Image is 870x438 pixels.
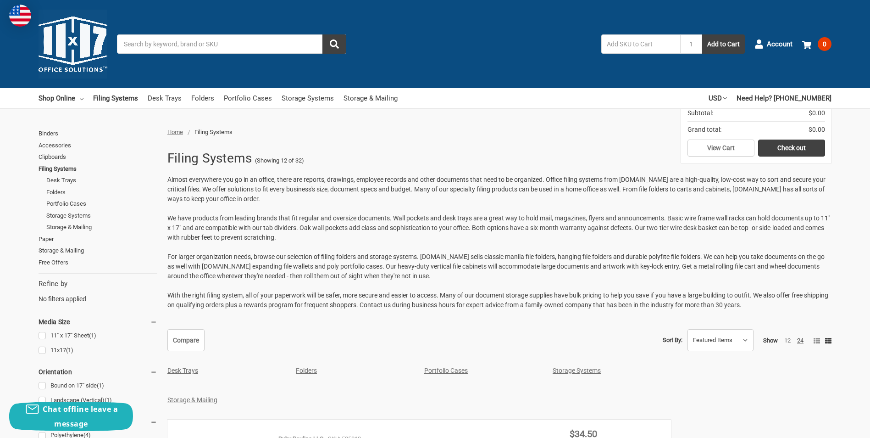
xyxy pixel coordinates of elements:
[148,88,182,108] a: Desk Trays
[167,396,217,404] a: Storage & Mailing
[809,108,825,118] span: $0.00
[46,221,157,233] a: Storage & Mailing
[767,39,792,50] span: Account
[601,34,680,54] input: Add SKU to Cart
[818,37,831,51] span: 0
[46,210,157,222] a: Storage Systems
[194,129,233,135] span: Filing Systems
[39,279,157,303] div: No filters applied
[167,146,252,170] h1: Filing Systems
[702,34,745,54] button: Add to Cart
[167,213,831,242] p: We have products from leading brands that fit regular and oversize documents. Wall pockets and de...
[296,367,317,374] a: Folders
[191,88,214,108] a: Folders
[46,186,157,198] a: Folders
[39,10,107,79] img: 11x17.com
[105,397,112,404] span: (1)
[754,32,792,56] a: Account
[687,108,713,118] span: Subtotal:
[9,402,133,431] button: Chat offline leave a message
[424,367,468,374] a: Portfolio Cases
[802,32,831,56] a: 0
[687,140,754,157] a: View Cart
[167,291,831,310] p: With the right filing system, all of your paperwork will be safer, more secure and easier to acce...
[93,88,138,108] a: Filing Systems
[39,257,157,269] a: Free Offers
[39,344,157,357] a: 11x17
[39,163,157,175] a: Filing Systems
[709,88,727,108] a: USD
[167,367,198,374] a: Desk Trays
[224,88,272,108] a: Portfolio Cases
[39,245,157,257] a: Storage & Mailing
[39,394,157,407] a: Landscape (Vertical)
[89,332,96,339] span: (1)
[117,34,346,54] input: Search by keyword, brand or SKU
[39,316,157,327] h5: Media Size
[797,337,804,344] a: 24
[39,128,157,140] a: Binders
[167,129,183,135] a: Home
[663,333,682,347] label: Sort By:
[167,329,205,351] a: Compare
[167,252,831,281] p: For larger organization needs, browse our selection of filing folders and storage systems. [DOMAI...
[39,330,157,342] a: 11" x 17" Sheet
[39,279,157,289] h5: Refine by
[39,140,157,152] a: Accessories
[282,88,334,108] a: Storage Systems
[39,366,157,377] h5: Orientation
[46,198,157,210] a: Portfolio Cases
[344,88,398,108] a: Storage & Mailing
[553,367,601,374] a: Storage Systems
[46,174,157,186] a: Desk Trays
[687,125,721,135] span: Grand total:
[97,382,104,389] span: (1)
[9,5,31,27] img: duty and tax information for United States
[39,151,157,163] a: Clipboards
[758,140,825,157] a: Check out
[39,88,83,108] a: Shop Online
[809,125,825,135] span: $0.00
[763,337,778,344] span: Show
[255,156,304,165] span: (Showing 12 of 32)
[43,404,118,429] span: Chat offline leave a message
[737,88,831,108] a: Need Help? [PHONE_NUMBER]
[784,337,791,344] a: 12
[39,233,157,245] a: Paper
[66,347,73,354] span: (1)
[39,380,157,392] a: Bound on 17" side
[167,175,831,204] p: Almost everywhere you go in an office, there are reports, drawings, employee records and other do...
